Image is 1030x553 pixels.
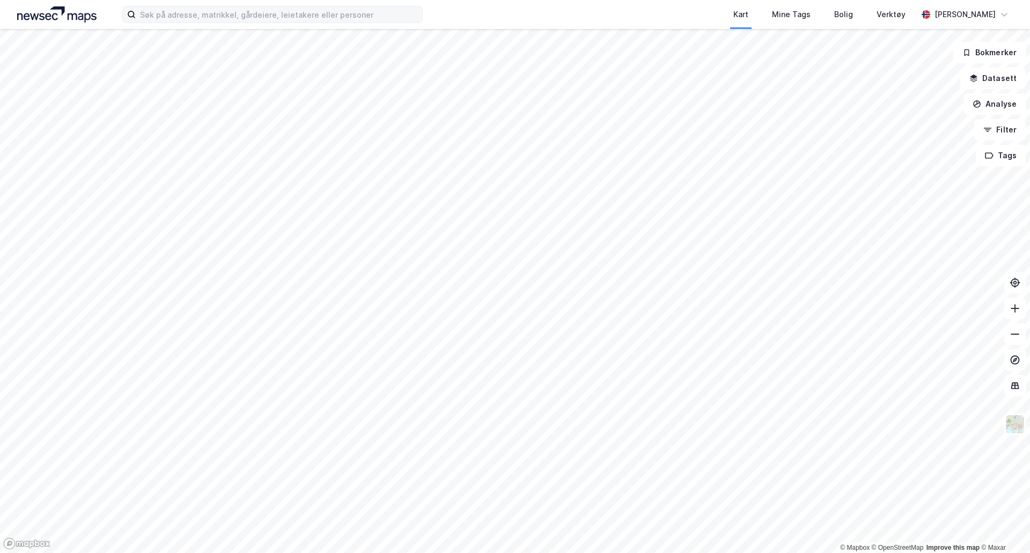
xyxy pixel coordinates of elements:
[877,8,906,21] div: Verktøy
[976,502,1030,553] iframe: Chat Widget
[976,502,1030,553] div: Kontrollprogram for chat
[17,6,97,23] img: logo.a4113a55bc3d86da70a041830d287a7e.svg
[733,8,748,21] div: Kart
[834,8,853,21] div: Bolig
[136,6,422,23] input: Søk på adresse, matrikkel, gårdeiere, leietakere eller personer
[935,8,996,21] div: [PERSON_NAME]
[772,8,811,21] div: Mine Tags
